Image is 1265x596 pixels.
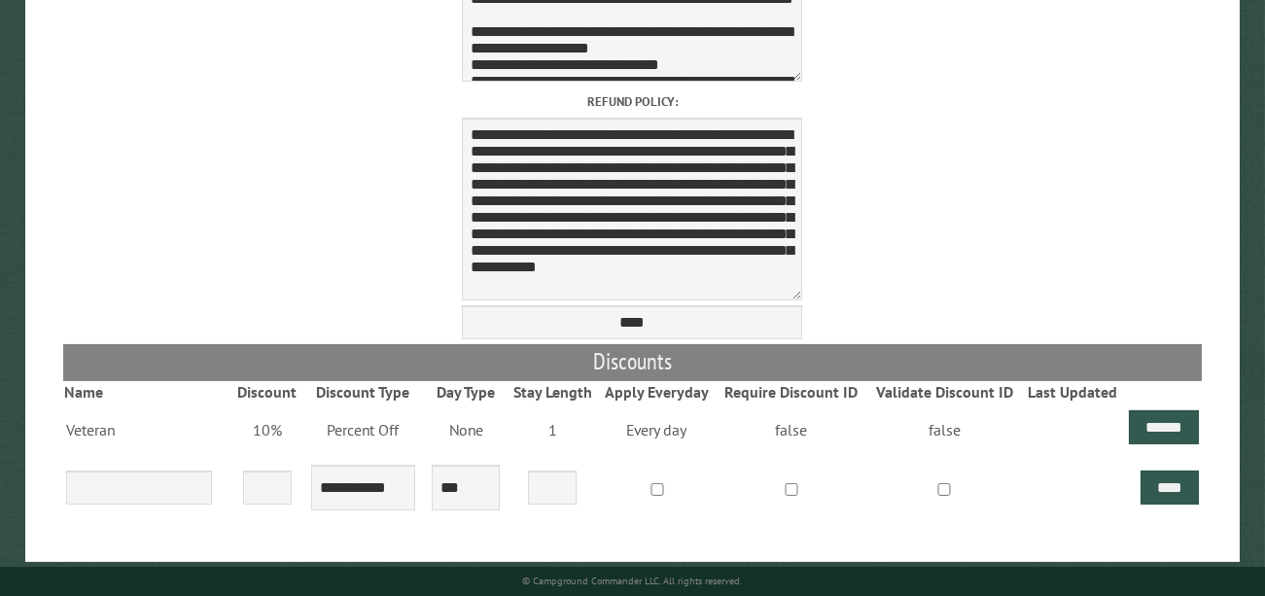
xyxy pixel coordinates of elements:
[63,92,1202,111] label: Refund policy:
[63,344,1202,381] h2: Discounts
[508,381,598,403] th: Stay Length
[425,381,508,403] th: Day Type
[425,403,508,457] td: None
[63,381,233,403] th: Name
[598,381,717,403] th: Apply Everyday
[508,403,598,457] td: 1
[63,403,233,457] td: Veteran
[598,403,717,457] td: Every day
[866,381,1022,403] th: Validate Discount ID
[522,575,742,587] small: © Campground Commander LLC. All rights reserved.
[301,381,425,403] th: Discount Type
[1022,381,1124,403] th: Last Updated
[301,403,425,457] td: Percent Off
[716,381,866,403] th: Require Discount ID
[866,403,1022,457] td: false
[233,403,301,457] td: 10%
[716,403,866,457] td: false
[233,381,301,403] th: Discount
